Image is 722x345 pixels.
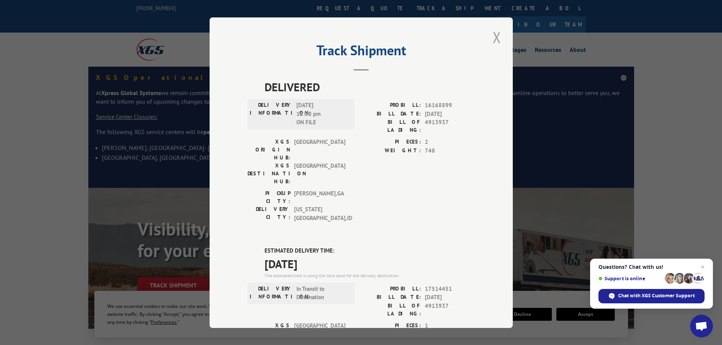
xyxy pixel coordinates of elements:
span: [GEOGRAPHIC_DATA] [294,162,345,186]
button: Close modal [490,27,503,48]
label: DELIVERY CITY: [247,205,290,222]
span: [DATE] [265,255,475,272]
span: 17514451 [425,284,475,293]
span: [US_STATE][GEOGRAPHIC_DATA] , ID [294,205,345,222]
label: DELIVERY INFORMATION: [250,101,293,127]
label: PIECES: [361,321,421,330]
label: BILL OF LADING: [361,118,421,134]
span: DELIVERED [265,78,475,95]
label: DELIVERY INFORMATION: [250,284,293,301]
div: The estimated time is using the time zone for the delivery destination. [265,272,475,279]
label: WEIGHT: [361,146,421,155]
span: [PERSON_NAME] , GA [294,189,345,205]
span: [GEOGRAPHIC_DATA] [294,138,345,162]
span: Chat with XGS Customer Support [618,292,695,299]
span: Questions? Chat with us! [598,264,705,270]
span: 4913937 [425,118,475,134]
span: 748 [425,146,475,155]
span: [GEOGRAPHIC_DATA] [294,321,345,345]
span: 16168899 [425,101,475,110]
span: [DATE] [425,293,475,302]
label: BILL DATE: [361,109,421,118]
label: PIECES: [361,138,421,147]
label: PROBILL: [361,101,421,110]
label: XGS ORIGIN HUB: [247,138,290,162]
span: [DATE] [425,109,475,118]
label: PICKUP CITY: [247,189,290,205]
span: In Transit to Destination [296,284,348,301]
h2: Track Shipment [247,45,475,59]
label: XGS ORIGIN HUB: [247,321,290,345]
a: Open chat [690,315,713,337]
label: PROBILL: [361,284,421,293]
label: BILL DATE: [361,293,421,302]
span: 2 [425,138,475,147]
label: ESTIMATED DELIVERY TIME: [265,247,475,255]
label: BILL OF LADING: [361,301,421,317]
span: 4913937 [425,301,475,317]
span: 1 [425,321,475,330]
span: [DATE] 12:00 pm ON FILE [296,101,348,127]
span: Chat with XGS Customer Support [598,289,705,303]
label: XGS DESTINATION HUB: [247,162,290,186]
span: Support is online [598,276,662,281]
